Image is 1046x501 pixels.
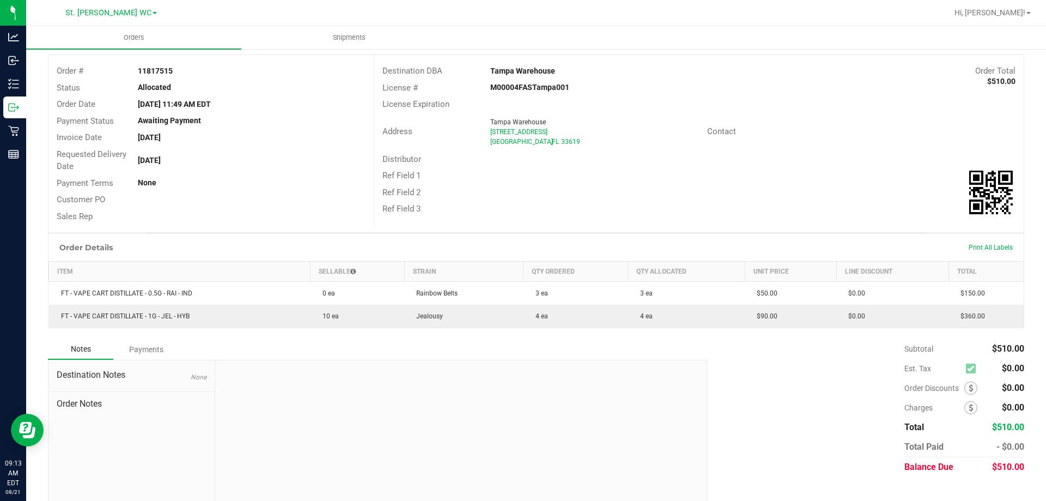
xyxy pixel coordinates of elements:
[191,373,206,381] span: None
[987,77,1015,86] strong: $510.00
[628,262,745,282] th: Qty Allocated
[751,289,777,297] span: $50.00
[8,79,19,89] inline-svg: Inventory
[57,132,102,142] span: Invoice Date
[382,99,449,109] span: License Expiration
[1002,402,1024,413] span: $0.00
[113,340,179,359] div: Payments
[8,102,19,113] inline-svg: Outbound
[57,116,114,126] span: Payment Status
[241,26,457,49] a: Shipments
[382,171,421,180] span: Ref Field 1
[138,116,201,125] strong: Awaiting Payment
[1002,363,1024,373] span: $0.00
[8,125,19,136] inline-svg: Retail
[138,178,156,187] strong: None
[992,343,1024,354] span: $510.00
[975,66,1015,76] span: Order Total
[530,289,548,297] span: 3 ea
[57,397,206,411] span: Order Notes
[57,83,80,93] span: Status
[969,244,1013,251] span: Print All Labels
[843,289,865,297] span: $0.00
[5,458,21,488] p: 09:13 AM EDT
[411,289,458,297] span: Rainbow Belts
[551,138,552,146] span: ,
[992,462,1024,472] span: $510.00
[57,369,206,382] span: Destination Notes
[1002,383,1024,393] span: $0.00
[969,171,1013,214] qrcode: 11817515
[411,312,443,320] span: Jealousy
[490,138,553,146] span: [GEOGRAPHIC_DATA]
[635,312,653,320] span: 4 ea
[57,178,113,188] span: Payment Terms
[751,312,777,320] span: $90.00
[138,133,161,142] strong: [DATE]
[955,289,985,297] span: $150.00
[490,83,569,92] strong: M00004FASTampa001
[969,171,1013,214] img: Scan me!
[317,312,339,320] span: 10 ea
[490,118,546,126] span: Tampa Warehouse
[996,442,1024,452] span: - $0.00
[138,67,173,75] strong: 11817515
[955,312,985,320] span: $360.00
[843,312,865,320] span: $0.00
[57,212,93,221] span: Sales Rep
[8,55,19,66] inline-svg: Inbound
[8,32,19,43] inline-svg: Analytics
[904,442,944,452] span: Total Paid
[382,66,442,76] span: Destination DBA
[65,8,151,17] span: St. [PERSON_NAME] WC
[745,262,836,282] th: Unit Price
[311,262,405,282] th: Sellable
[382,126,412,136] span: Address
[57,195,105,204] span: Customer PO
[904,364,962,373] span: Est. Tax
[11,414,44,446] iframe: Resource center
[138,100,211,108] strong: [DATE] 11:49 AM EDT
[404,262,523,282] th: Strain
[56,312,190,320] span: FT - VAPE CART DISTILLATE - 1G - JEL - HYB
[954,8,1025,17] span: Hi, [PERSON_NAME]!
[318,33,380,43] span: Shipments
[948,262,1024,282] th: Total
[992,422,1024,432] span: $510.00
[561,138,580,146] span: 33619
[524,262,628,282] th: Qty Ordered
[966,361,981,376] span: Calculate excise tax
[836,262,948,282] th: Line Discount
[635,289,653,297] span: 3 ea
[109,33,159,43] span: Orders
[382,188,421,197] span: Ref Field 2
[904,422,924,432] span: Total
[382,204,421,214] span: Ref Field 3
[59,243,113,252] h1: Order Details
[707,126,736,136] span: Contact
[5,488,21,496] p: 08/21
[382,154,421,164] span: Distributor
[382,83,418,93] span: License #
[138,156,161,165] strong: [DATE]
[490,128,548,136] span: [STREET_ADDRESS]
[8,149,19,160] inline-svg: Reports
[57,66,83,76] span: Order #
[48,339,113,360] div: Notes
[317,289,335,297] span: 0 ea
[26,26,241,49] a: Orders
[904,384,964,393] span: Order Discounts
[138,83,171,92] strong: Allocated
[56,289,192,297] span: FT - VAPE CART DISTILLATE - 0.5G - RAI - IND
[904,403,964,412] span: Charges
[57,149,126,172] span: Requested Delivery Date
[552,138,559,146] span: FL
[530,312,548,320] span: 4 ea
[490,67,555,75] strong: Tampa Warehouse
[57,99,95,109] span: Order Date
[49,262,311,282] th: Item
[904,462,953,472] span: Balance Due
[904,345,933,353] span: Subtotal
